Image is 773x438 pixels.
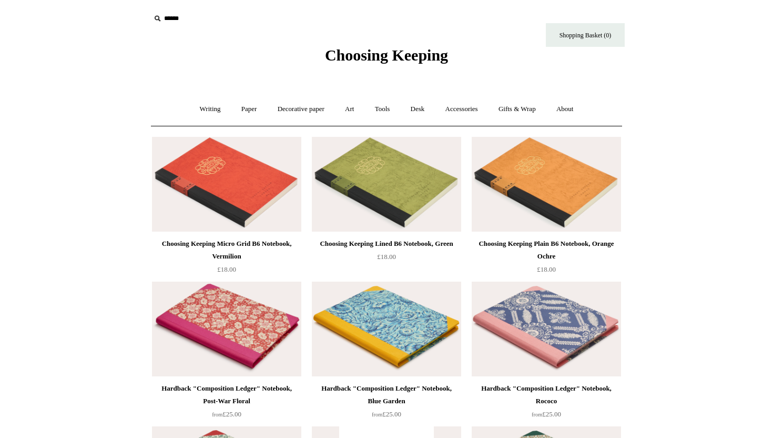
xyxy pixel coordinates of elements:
a: Hardback "Composition Ledger" Notebook, Rococo from£25.00 [472,382,621,425]
span: £18.00 [537,265,556,273]
a: Choosing Keeping [325,55,448,62]
span: £18.00 [377,253,396,261]
span: £25.00 [532,410,561,418]
span: £18.00 [217,265,236,273]
div: Choosing Keeping Micro Grid B6 Notebook, Vermilion [155,237,299,263]
img: Choosing Keeping Micro Grid B6 Notebook, Vermilion [152,137,301,232]
a: Hardback "Composition Ledger" Notebook, Post-War Floral Hardback "Composition Ledger" Notebook, P... [152,282,301,376]
span: £25.00 [372,410,401,418]
span: from [212,412,222,417]
img: Choosing Keeping Lined B6 Notebook, Green [312,137,461,232]
span: from [532,412,542,417]
a: Choosing Keeping Micro Grid B6 Notebook, Vermilion Choosing Keeping Micro Grid B6 Notebook, Vermi... [152,137,301,232]
a: Choosing Keeping Plain B6 Notebook, Orange Ochre Choosing Keeping Plain B6 Notebook, Orange Ochre [472,137,621,232]
div: Hardback "Composition Ledger" Notebook, Post-War Floral [155,382,299,407]
img: Choosing Keeping Plain B6 Notebook, Orange Ochre [472,137,621,232]
a: Tools [365,95,400,123]
a: Choosing Keeping Lined B6 Notebook, Green £18.00 [312,237,461,281]
a: Choosing Keeping Plain B6 Notebook, Orange Ochre £18.00 [472,237,621,281]
a: About [547,95,583,123]
a: Hardback "Composition Ledger" Notebook, Post-War Floral from£25.00 [152,382,301,425]
a: Hardback "Composition Ledger" Notebook, Blue Garden Hardback "Composition Ledger" Notebook, Blue ... [312,282,461,376]
div: Hardback "Composition Ledger" Notebook, Blue Garden [314,382,459,407]
a: Writing [190,95,230,123]
a: Choosing Keeping Micro Grid B6 Notebook, Vermilion £18.00 [152,237,301,281]
span: Choosing Keeping [325,46,448,64]
a: Hardback "Composition Ledger" Notebook, Blue Garden from£25.00 [312,382,461,425]
div: Choosing Keeping Plain B6 Notebook, Orange Ochre [474,237,618,263]
a: Art [335,95,363,123]
a: Decorative paper [268,95,334,123]
a: Paper [232,95,267,123]
span: from [372,412,382,417]
div: Hardback "Composition Ledger" Notebook, Rococo [474,382,618,407]
div: Choosing Keeping Lined B6 Notebook, Green [314,237,459,250]
span: £25.00 [212,410,241,418]
img: Hardback "Composition Ledger" Notebook, Rococo [472,282,621,376]
a: Choosing Keeping Lined B6 Notebook, Green Choosing Keeping Lined B6 Notebook, Green [312,137,461,232]
a: Desk [401,95,434,123]
a: Gifts & Wrap [489,95,545,123]
a: Accessories [436,95,487,123]
a: Hardback "Composition Ledger" Notebook, Rococo Hardback "Composition Ledger" Notebook, Rococo [472,282,621,376]
a: Shopping Basket (0) [546,23,625,47]
img: Hardback "Composition Ledger" Notebook, Post-War Floral [152,282,301,376]
img: Hardback "Composition Ledger" Notebook, Blue Garden [312,282,461,376]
